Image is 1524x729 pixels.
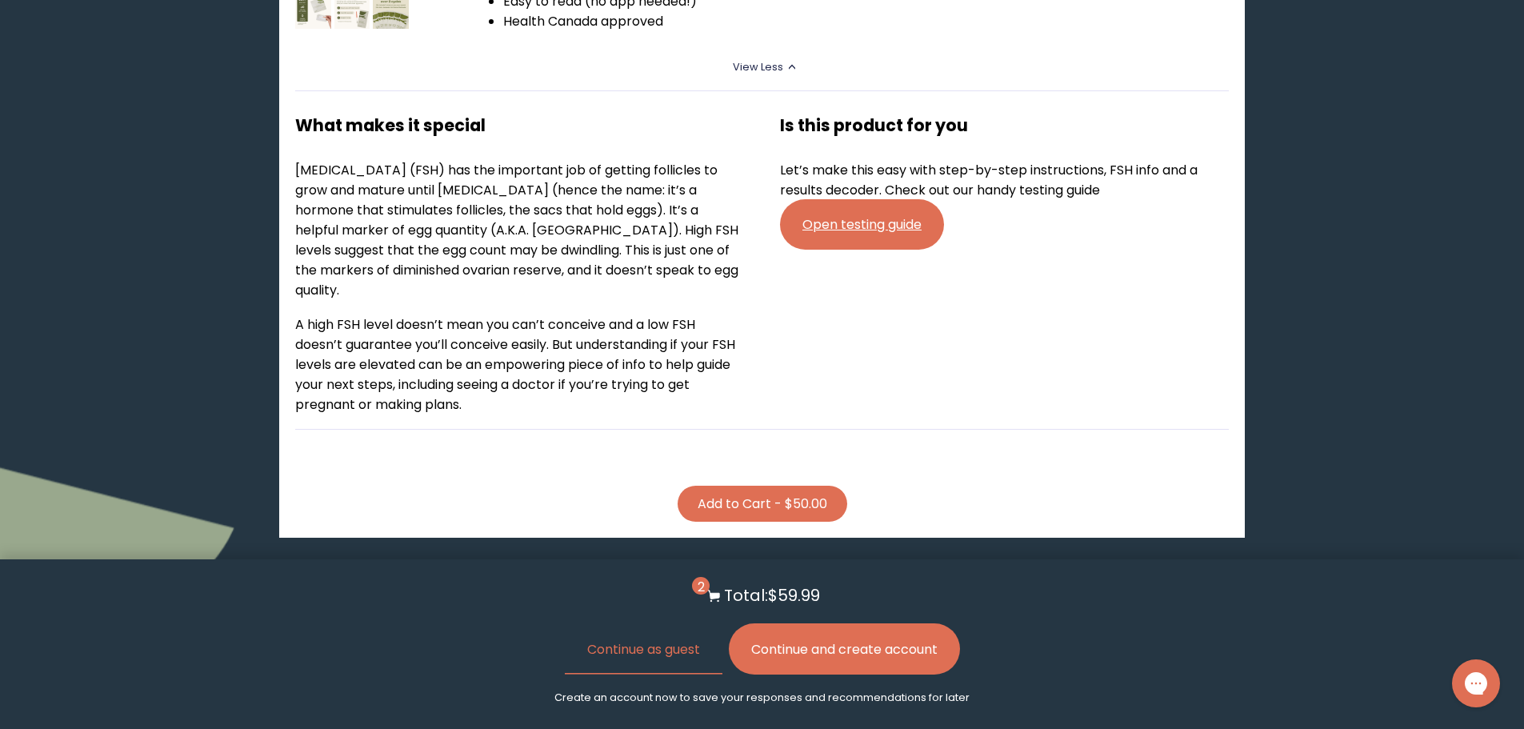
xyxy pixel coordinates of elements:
[724,583,820,607] p: Total: $59.99
[295,160,744,300] p: [MEDICAL_DATA] (FSH) has the important job of getting follicles to grow and mature until [MEDICAL...
[503,11,1228,31] li: Health Canada approved
[788,63,802,71] i: <
[295,314,744,415] p: A high FSH level doesn’t mean you can’t conceive and a low FSH doesn’t guarantee you’ll conceive ...
[678,486,847,522] button: Add to Cart - $50.00
[554,691,970,705] p: Create an account now to save your responses and recommendations for later
[729,623,960,675] button: Continue and create account
[733,60,791,74] summary: View Less <
[780,113,1229,138] h4: Is this product for you
[565,623,722,675] button: Continue as guest
[295,113,744,138] h4: What makes it special
[780,160,1229,200] p: Let’s make this easy with step-by-step instructions, FSH info and a results decoder. Check out ou...
[733,60,783,74] span: View Less
[780,199,944,250] a: Open testing guide
[1444,654,1508,713] iframe: Gorgias live chat messenger
[692,577,710,595] span: 2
